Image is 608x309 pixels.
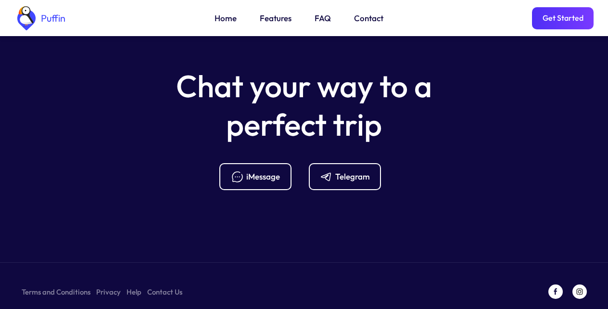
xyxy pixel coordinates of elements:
div: Telegram [335,171,370,182]
a: Contact [354,12,383,25]
a: Get Started [532,7,594,29]
div: Puffin [38,13,65,23]
a: Privacy [96,286,121,298]
a: Contact Us [147,286,182,298]
div: iMessage [246,171,280,182]
a: Home [215,12,237,25]
a: Features [260,12,291,25]
a: Terms and Conditions [22,286,90,298]
a: Help [127,286,141,298]
h5: Chat your way to a perfect trip [160,67,448,144]
a: iMessage [219,163,299,190]
a: home [14,6,65,30]
a: FAQ [315,12,331,25]
a: Telegram [309,163,389,190]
